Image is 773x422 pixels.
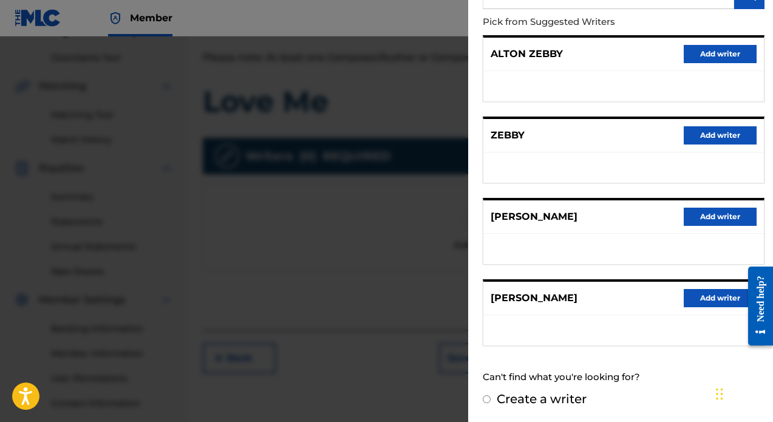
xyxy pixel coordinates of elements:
p: ALTON ZEBBY [491,47,563,61]
div: Drag [716,376,723,412]
p: [PERSON_NAME] [491,209,577,224]
iframe: Resource Center [739,254,773,358]
button: Add writer [684,208,757,226]
img: Top Rightsholder [108,11,123,26]
button: Add writer [684,45,757,63]
p: ZEBBY [491,128,525,143]
p: [PERSON_NAME] [491,291,577,305]
iframe: Chat Widget [712,364,773,422]
label: Create a writer [497,392,587,406]
span: Member [130,11,172,25]
img: MLC Logo [15,9,61,27]
div: Can't find what you're looking for? [483,364,764,390]
button: Add writer [684,289,757,307]
button: Add writer [684,126,757,145]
